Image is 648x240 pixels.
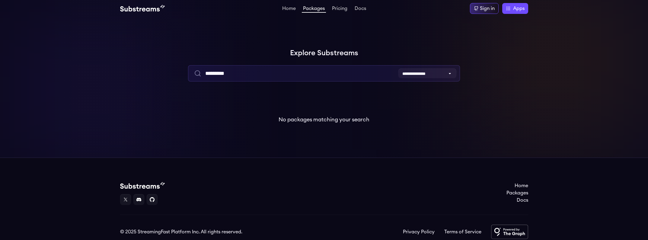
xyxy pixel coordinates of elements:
a: Home [506,182,528,189]
a: Home [281,6,297,12]
img: Substream's logo [120,182,165,189]
a: Packages [302,6,326,13]
div: Sign in [480,5,495,12]
a: Sign in [470,3,499,14]
img: Substream's logo [120,5,165,12]
h1: Explore Substreams [120,47,528,59]
span: Apps [513,5,525,12]
a: Pricing [331,6,349,12]
a: Docs [353,6,367,12]
div: © 2025 StreamingFast Platform Inc. All rights reserved. [120,228,242,235]
p: No packages matching your search [279,115,369,124]
a: Docs [506,197,528,204]
a: Packages [506,189,528,197]
a: Privacy Policy [403,228,435,235]
a: Terms of Service [444,228,481,235]
img: Powered by The Graph [491,225,528,239]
